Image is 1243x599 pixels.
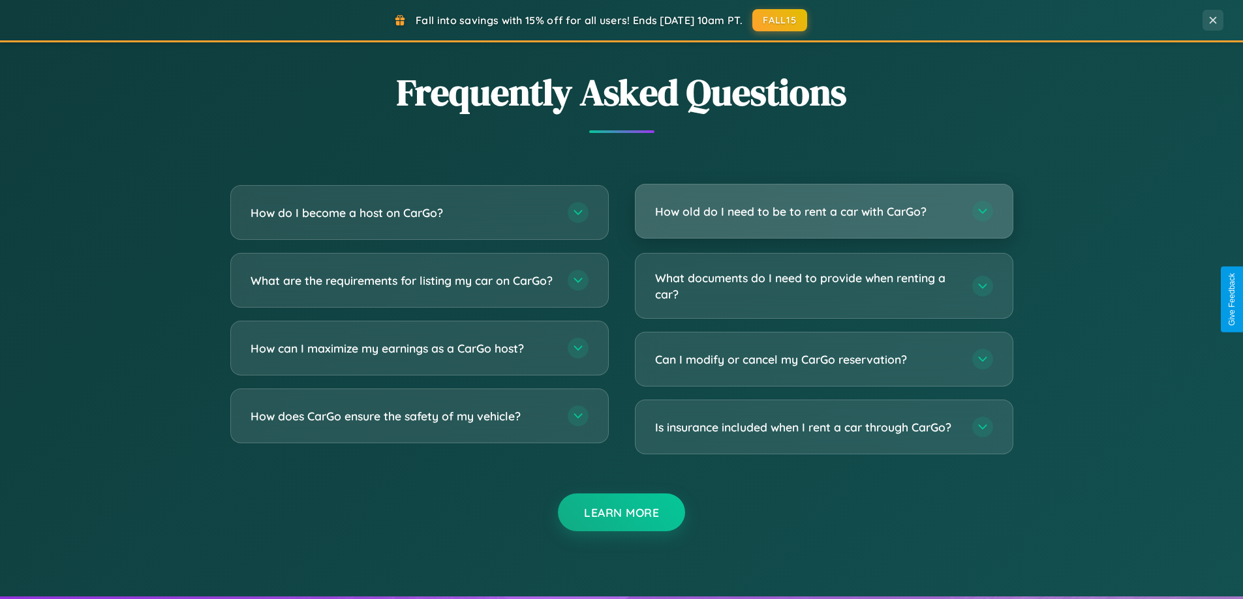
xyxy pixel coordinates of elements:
h3: How does CarGo ensure the safety of my vehicle? [251,408,555,424]
button: Learn More [558,493,685,531]
h3: How can I maximize my earnings as a CarGo host? [251,340,555,357]
h3: What are the requirements for listing my car on CarGo? [251,272,555,289]
div: Give Feedback [1227,273,1236,326]
h3: Can I modify or cancel my CarGo reservation? [655,351,959,368]
button: FALL15 [752,9,807,31]
h3: What documents do I need to provide when renting a car? [655,270,959,302]
h3: Is insurance included when I rent a car through CarGo? [655,419,959,435]
h2: Frequently Asked Questions [230,67,1013,117]
h3: How do I become a host on CarGo? [251,205,555,221]
h3: How old do I need to be to rent a car with CarGo? [655,203,959,220]
span: Fall into savings with 15% off for all users! Ends [DATE] 10am PT. [416,14,743,27]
